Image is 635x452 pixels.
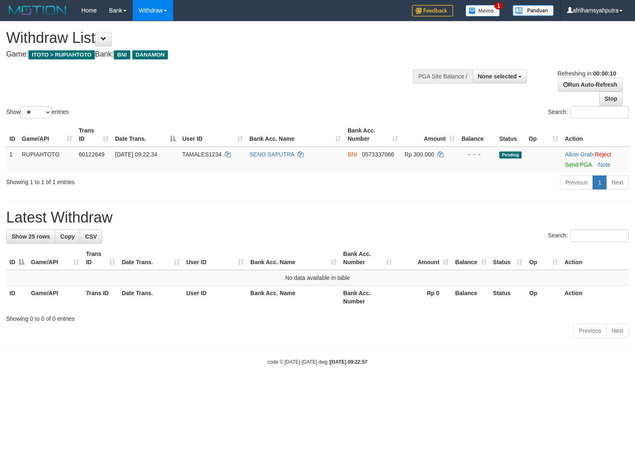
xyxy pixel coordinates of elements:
[6,4,69,17] img: MOTION_logo.png
[6,311,629,323] div: Showing 0 to 0 of 0 entries
[6,123,19,147] th: ID
[395,246,452,270] th: Amount: activate to sort column ascending
[565,151,593,158] a: Allow Grab
[115,151,157,158] span: [DATE] 09:22:34
[6,106,69,118] label: Show entries
[395,286,452,309] th: Rp 0
[570,230,629,242] input: Search:
[28,50,95,59] span: ITOTO > RUPIAHTOTO
[85,233,97,240] span: CSV
[526,286,561,309] th: Op
[12,233,50,240] span: Show 25 rows
[574,324,607,338] a: Previous
[570,106,629,118] input: Search:
[606,324,629,338] a: Next
[112,123,179,147] th: Date Trans.: activate to sort column descending
[6,246,28,270] th: ID: activate to sort column descending
[340,286,395,309] th: Bank Acc. Number
[19,147,75,172] td: RUPIAHTOTO
[6,50,415,59] h4: Game: Bank:
[490,246,526,270] th: Status: activate to sort column ascending
[595,151,611,158] a: Reject
[593,175,607,189] a: 1
[499,151,522,159] span: Pending
[6,230,55,244] a: Show 25 rows
[413,69,472,83] div: PGA Site Balance /
[496,123,525,147] th: Status
[183,246,247,270] th: User ID: activate to sort column ascending
[466,5,500,17] img: Button%20Memo.svg
[182,151,221,158] span: TAMALES1234
[560,175,593,189] a: Previous
[6,209,629,226] h1: Latest Withdraw
[330,359,367,365] strong: [DATE] 09:22:57
[247,286,340,309] th: Bank Acc. Name
[405,151,434,158] span: Rp 300.000
[118,286,183,309] th: Date Trans.
[473,69,527,83] button: None selected
[246,123,344,147] th: Bank Acc. Name: activate to sort column ascending
[452,286,490,309] th: Balance
[599,92,623,106] a: Stop
[606,175,629,189] a: Next
[118,246,183,270] th: Date Trans.: activate to sort column ascending
[6,30,415,46] h1: Withdraw List
[490,286,526,309] th: Status
[525,123,562,147] th: Op: activate to sort column ascending
[55,230,80,244] a: Copy
[132,50,168,59] span: DANAMON
[362,151,394,158] span: Copy 0573337066 to clipboard
[268,359,367,365] small: code © [DATE]-[DATE] dwg |
[82,286,118,309] th: Trans ID
[548,106,629,118] label: Search:
[478,73,517,80] span: None selected
[82,246,118,270] th: Trans ID: activate to sort column ascending
[526,246,561,270] th: Op: activate to sort column ascending
[249,151,294,158] a: SENO SAPUTRA
[344,123,401,147] th: Bank Acc. Number: activate to sort column ascending
[598,161,611,168] a: Note
[19,123,75,147] th: Game/API: activate to sort column ascending
[6,286,28,309] th: ID
[183,286,247,309] th: User ID
[562,147,630,172] td: ·
[28,246,82,270] th: Game/API: activate to sort column ascending
[561,246,629,270] th: Action
[75,123,112,147] th: Trans ID: activate to sort column ascending
[593,70,616,77] strong: 00:00:10
[401,123,458,147] th: Amount: activate to sort column ascending
[452,246,490,270] th: Balance: activate to sort column ascending
[565,161,592,168] a: Send PGA
[565,151,595,158] span: ·
[179,123,246,147] th: User ID: activate to sort column ascending
[458,123,496,147] th: Balance
[28,286,82,309] th: Game/API
[494,2,503,9] span: 1
[114,50,130,59] span: BNI
[412,5,453,17] img: Feedback.jpg
[348,151,357,158] span: BNI
[513,5,554,16] img: panduan.png
[561,286,629,309] th: Action
[247,246,340,270] th: Bank Acc. Name: activate to sort column ascending
[60,233,75,240] span: Copy
[558,78,623,92] a: Run Auto-Refresh
[557,70,616,77] span: Refreshing in:
[461,150,493,159] div: - - -
[548,230,629,242] label: Search:
[80,230,102,244] a: CSV
[21,106,52,118] select: Showentries
[340,246,395,270] th: Bank Acc. Number: activate to sort column ascending
[6,175,259,186] div: Showing 1 to 1 of 1 entries
[79,151,104,158] span: 60122649
[6,270,629,286] td: No data available in table
[562,123,630,147] th: Action
[6,147,19,172] td: 1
